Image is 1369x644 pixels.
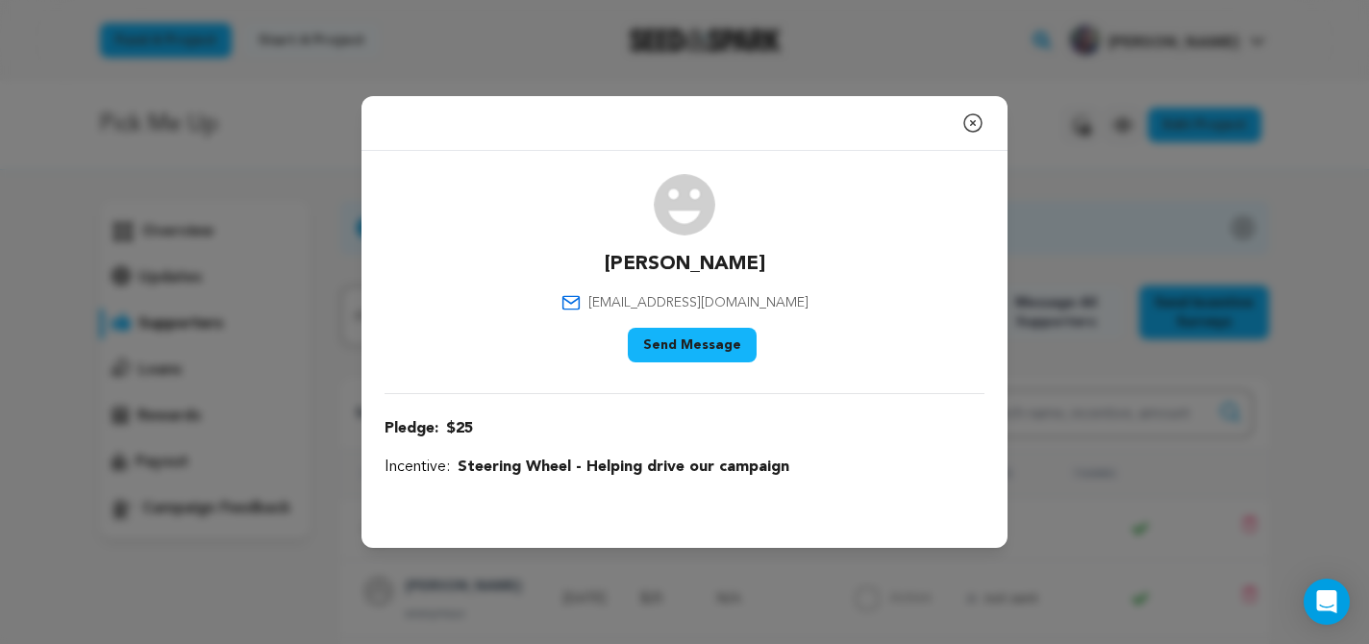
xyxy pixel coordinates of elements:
[605,251,765,278] p: [PERSON_NAME]
[446,417,473,440] span: $25
[588,293,809,312] span: [EMAIL_ADDRESS][DOMAIN_NAME]
[1304,579,1350,625] div: Open Intercom Messenger
[628,328,757,362] button: Send Message
[654,174,715,235] img: user.png
[385,456,450,479] span: Incentive:
[385,417,438,440] span: Pledge:
[458,456,789,479] span: Steering Wheel - Helping drive our campaign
